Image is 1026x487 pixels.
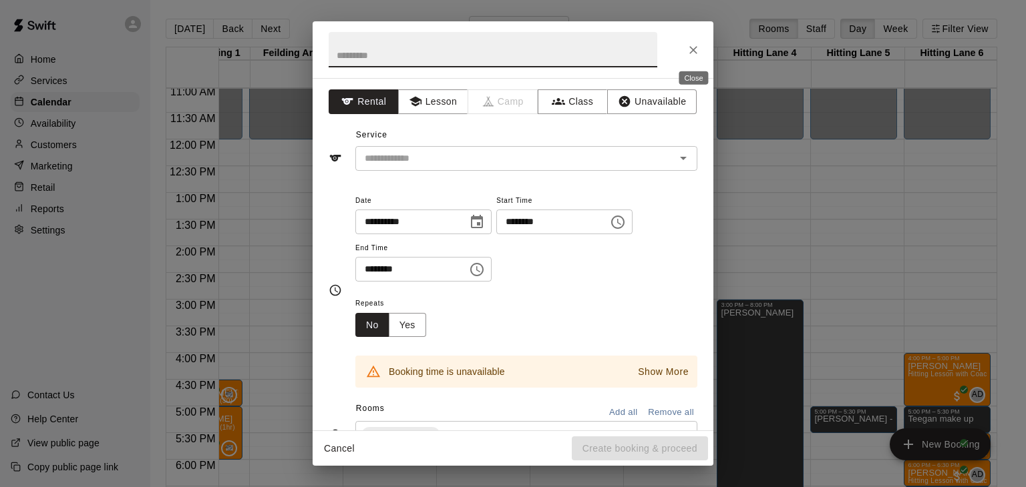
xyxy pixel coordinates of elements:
[607,89,697,114] button: Unavailable
[329,151,342,165] svg: Service
[464,209,490,235] button: Choose date, selected date is Aug 18, 2025
[389,313,426,338] button: Yes
[464,256,490,283] button: Choose time, selected time is 1:15 PM
[356,404,385,413] span: Rooms
[355,313,426,338] div: outlined button group
[681,38,705,62] button: Close
[602,402,645,423] button: Add all
[355,313,389,338] button: No
[398,89,468,114] button: Lesson
[355,239,492,258] span: End Time
[538,89,608,114] button: Class
[645,402,697,423] button: Remove all
[356,130,387,139] span: Service
[496,192,633,210] span: Start Time
[674,149,693,167] button: Open
[355,192,492,210] span: Date
[329,89,399,114] button: Rental
[355,295,437,313] span: Repeats
[679,71,708,85] div: Close
[635,362,692,382] button: Show More
[318,436,361,461] button: Cancel
[361,428,430,442] span: Hitting Area 8
[638,365,689,379] p: Show More
[674,426,693,444] button: Open
[329,284,342,297] svg: Timing
[361,427,440,443] div: Hitting Area 8
[389,360,505,384] div: Booking time is unavailable
[605,209,631,235] button: Choose time, selected time is 12:45 PM
[329,428,342,442] svg: Rooms
[468,89,538,114] span: Camps can only be created in the Services page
